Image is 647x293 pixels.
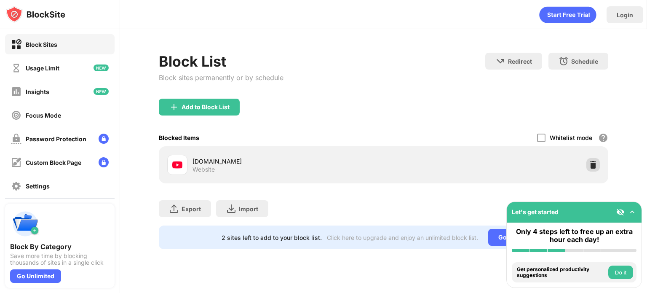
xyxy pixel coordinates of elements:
[159,134,199,141] div: Blocked Items
[11,63,21,73] img: time-usage-off.svg
[192,157,383,166] div: [DOMAIN_NAME]
[617,11,633,19] div: Login
[182,104,230,110] div: Add to Block List
[11,134,21,144] img: password-protection-off.svg
[628,208,636,216] img: omni-setup-toggle.svg
[11,181,21,191] img: settings-off.svg
[517,266,606,279] div: Get personalized productivity suggestions
[608,266,633,279] button: Do it
[10,209,40,239] img: push-categories.svg
[26,41,57,48] div: Block Sites
[10,242,110,251] div: Block By Category
[26,112,61,119] div: Focus Mode
[508,58,532,65] div: Redirect
[222,234,322,241] div: 2 sites left to add to your block list.
[26,135,86,142] div: Password Protection
[182,205,201,212] div: Export
[11,157,21,168] img: customize-block-page-off.svg
[26,159,81,166] div: Custom Block Page
[159,73,283,82] div: Block sites permanently or by schedule
[94,65,109,71] img: new-icon.svg
[239,205,258,212] div: Import
[616,208,625,216] img: eye-not-visible.svg
[172,160,182,170] img: favicons
[26,65,59,72] div: Usage Limit
[6,6,65,23] img: logo-blocksite.svg
[512,228,636,244] div: Only 4 steps left to free up an extra hour each day!
[192,166,215,173] div: Website
[10,253,110,266] div: Save more time by blocking thousands of sites in a single click
[11,110,21,121] img: focus-off.svg
[488,229,546,246] div: Go Unlimited
[26,183,50,190] div: Settings
[550,134,592,141] div: Whitelist mode
[11,86,21,97] img: insights-off.svg
[10,269,61,283] div: Go Unlimited
[26,88,49,95] div: Insights
[11,39,21,50] img: block-on.svg
[327,234,478,241] div: Click here to upgrade and enjoy an unlimited block list.
[99,134,109,144] img: lock-menu.svg
[159,53,283,70] div: Block List
[512,208,559,215] div: Let's get started
[94,88,109,95] img: new-icon.svg
[571,58,598,65] div: Schedule
[539,6,596,23] div: animation
[99,157,109,167] img: lock-menu.svg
